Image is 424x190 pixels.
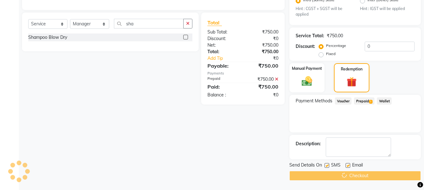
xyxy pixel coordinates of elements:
div: ₹0 [243,92,283,98]
div: Discount: [296,43,315,50]
div: ₹750.00 [243,29,283,35]
small: Hint : CGST + SGST will be applied [296,6,350,18]
div: Balance : [203,92,243,98]
label: Fixed [326,51,335,57]
div: ₹750.00 [327,33,343,39]
div: Total: [203,49,243,55]
div: Paid: [203,83,243,90]
div: Description: [296,141,321,147]
span: Payment Methods [296,98,332,104]
span: Prepaid [354,97,374,105]
img: _gift.svg [344,76,360,88]
label: Manual Payment [292,66,322,71]
div: Shampoo Blow Dry [28,34,67,41]
span: SMS [331,162,341,170]
div: Net: [203,42,243,49]
div: Service Total: [296,33,324,39]
div: ₹750.00 [243,76,283,83]
div: ₹750.00 [243,62,283,69]
span: 1 [369,100,373,104]
div: ₹750.00 [243,83,283,90]
small: Hint : IGST will be applied [360,6,415,12]
span: Total [207,19,222,26]
span: Email [352,162,363,170]
div: Discount: [203,35,243,42]
input: Search or Scan [114,19,184,28]
span: Voucher [335,97,352,105]
span: Send Details On [289,162,322,170]
div: Prepaid [203,76,243,83]
div: Payable: [203,62,243,69]
div: Payments [207,71,278,76]
div: Sub Total: [203,29,243,35]
div: ₹750.00 [243,49,283,55]
div: ₹750.00 [243,42,283,49]
div: ₹0 [243,35,283,42]
label: Redemption [341,66,362,72]
label: Percentage [326,43,346,49]
a: Add Tip [203,55,250,62]
img: _cash.svg [298,75,315,87]
span: Wallet [377,97,392,105]
div: ₹0 [250,55,283,62]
